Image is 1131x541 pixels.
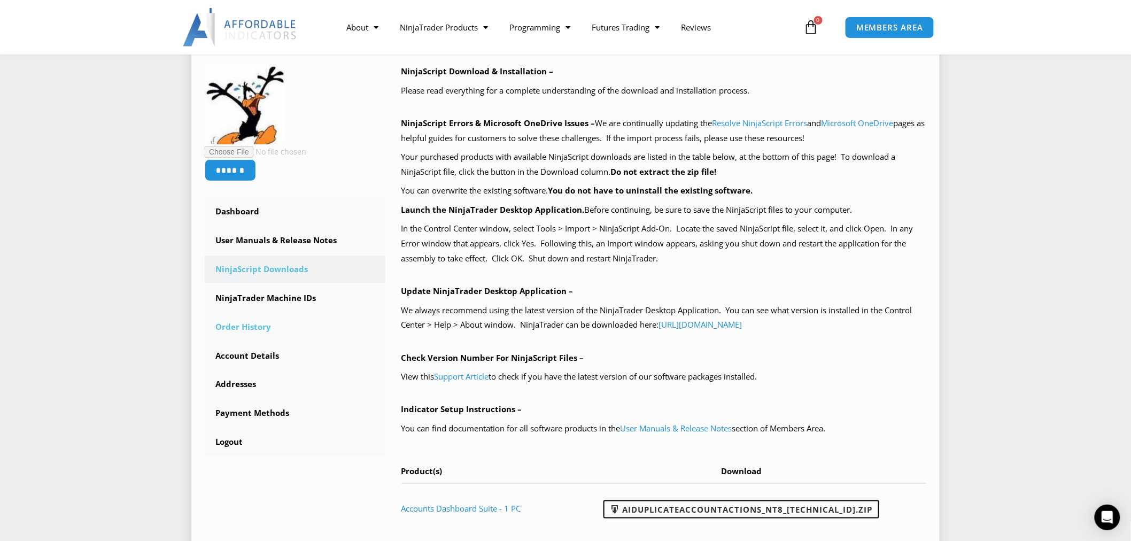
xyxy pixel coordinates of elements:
[389,15,499,40] a: NinjaTrader Products
[183,8,298,47] img: LogoAI | Affordable Indicators – NinjaTrader
[205,64,285,144] img: 5eed4eef0fe383b15759694da79e23b645396d06fbc2de78cb6322f418a12a50
[603,500,879,519] a: AIDuplicateAccountActions_NT8_[TECHNICAL_ID].zip
[814,16,823,25] span: 0
[401,203,927,218] p: Before continuing, be sure to save the NinjaScript files to your computer.
[611,166,717,177] b: Do not extract the zip file!
[205,342,385,370] a: Account Details
[788,12,835,43] a: 0
[401,183,927,198] p: You can overwrite the existing software.
[401,116,927,146] p: We are continually updating the and pages as helpful guides for customers to solve these challeng...
[205,313,385,341] a: Order History
[401,118,595,128] b: NinjaScript Errors & Microsoft OneDrive Issues –
[845,17,934,38] a: MEMBERS AREA
[401,204,585,215] b: Launch the NinjaTrader Desktop Application.
[721,466,762,476] span: Download
[401,303,927,333] p: We always recommend using the latest version of the NinjaTrader Desktop Application. You can see ...
[712,118,808,128] a: Resolve NinjaScript Errors
[336,15,801,40] nav: Menu
[401,221,927,266] p: In the Control Center window, select Tools > Import > NinjaScript Add-On. Locate the saved NinjaS...
[401,369,927,384] p: View this to check if you have the latest version of our software packages installed.
[435,371,489,382] a: Support Article
[670,15,722,40] a: Reviews
[581,15,670,40] a: Futures Trading
[659,319,742,330] a: [URL][DOMAIN_NAME]
[205,399,385,427] a: Payment Methods
[401,503,521,514] a: Accounts Dashboard Suite - 1 PC
[401,404,522,414] b: Indicator Setup Instructions –
[401,466,443,476] span: Product(s)
[401,150,927,180] p: Your purchased products with available NinjaScript downloads are listed in the table below, at th...
[205,256,385,283] a: NinjaScript Downloads
[856,24,923,32] span: MEMBERS AREA
[205,198,385,226] a: Dashboard
[205,370,385,398] a: Addresses
[401,285,574,296] b: Update NinjaTrader Desktop Application –
[205,428,385,456] a: Logout
[401,83,927,98] p: Please read everything for a complete understanding of the download and installation process.
[548,185,753,196] b: You do not have to uninstall the existing software.
[205,227,385,254] a: User Manuals & Release Notes
[1095,505,1120,530] div: Open Intercom Messenger
[401,352,584,363] b: Check Version Number For NinjaScript Files –
[822,118,894,128] a: Microsoft OneDrive
[621,423,732,434] a: User Manuals & Release Notes
[205,198,385,456] nav: Account pages
[499,15,581,40] a: Programming
[205,284,385,312] a: NinjaTrader Machine IDs
[401,421,927,436] p: You can find documentation for all software products in the section of Members Area.
[336,15,389,40] a: About
[401,66,554,76] b: NinjaScript Download & Installation –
